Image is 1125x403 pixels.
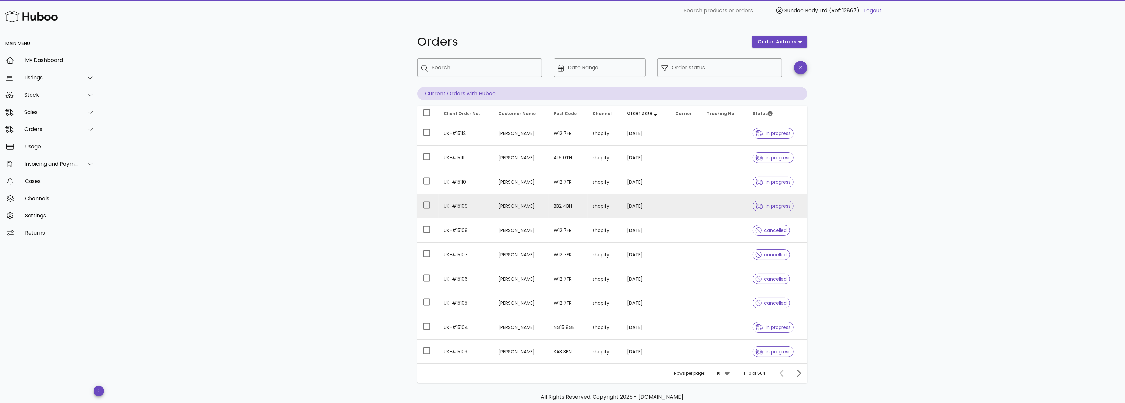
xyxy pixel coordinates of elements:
div: Returns [25,230,94,236]
span: Channel [593,111,612,116]
td: [PERSON_NAME] [493,218,549,243]
div: Channels [25,195,94,201]
a: Logout [864,7,882,15]
td: [PERSON_NAME] [493,170,549,194]
p: Current Orders with Huboo [417,87,807,100]
button: Next page [793,367,805,379]
td: shopify [588,267,622,291]
td: [PERSON_NAME] [493,267,549,291]
th: Tracking No. [701,106,747,121]
td: W12 7FR [549,121,588,146]
td: KA3 3BN [549,340,588,363]
td: NG15 8GE [549,315,588,340]
span: Customer Name [498,111,536,116]
div: Sales [24,109,78,115]
td: [DATE] [622,291,670,315]
td: shopify [588,194,622,218]
span: Sundae Body Ltd [784,7,827,14]
th: Status [747,106,807,121]
img: Huboo Logo [5,9,58,24]
td: [DATE] [622,267,670,291]
div: Rows per page: [674,364,731,383]
td: UK-#15103 [439,340,493,363]
td: [PERSON_NAME] [493,194,549,218]
p: All Rights Reserved. Copyright 2025 - [DOMAIN_NAME] [423,393,802,401]
td: UK-#15111 [439,146,493,170]
td: W12 7FR [549,243,588,267]
td: [DATE] [622,194,670,218]
td: shopify [588,218,622,243]
td: UK-#15105 [439,291,493,315]
span: in progress [756,131,791,136]
button: order actions [752,36,807,48]
td: W12 7FR [549,291,588,315]
td: UK-#15109 [439,194,493,218]
th: Order Date: Sorted descending. Activate to remove sorting. [622,106,670,121]
span: Status [753,111,773,116]
div: Usage [25,143,94,150]
td: shopify [588,340,622,363]
td: W12 7FR [549,170,588,194]
td: [DATE] [622,243,670,267]
span: cancelled [756,301,787,305]
div: Invoicing and Payments [24,161,78,167]
td: [DATE] [622,146,670,170]
div: Listings [24,74,78,81]
div: My Dashboard [25,57,94,63]
span: Client Order No. [444,111,480,116]
span: in progress [756,325,791,330]
td: shopify [588,146,622,170]
td: [DATE] [622,170,670,194]
th: Post Code [549,106,588,121]
div: 10Rows per page: [717,368,731,379]
td: UK-#15107 [439,243,493,267]
td: shopify [588,315,622,340]
span: Post Code [554,111,577,116]
td: W12 7FR [549,218,588,243]
td: shopify [588,291,622,315]
span: Order Date [627,110,653,116]
td: UK-#15104 [439,315,493,340]
td: [PERSON_NAME] [493,146,549,170]
td: shopify [588,170,622,194]
div: Orders [24,126,78,132]
span: cancelled [756,228,787,233]
td: AL6 0TH [549,146,588,170]
td: [PERSON_NAME] [493,243,549,267]
td: shopify [588,121,622,146]
span: in progress [756,180,791,184]
td: [DATE] [622,315,670,340]
div: 10 [717,370,721,376]
span: Tracking No. [707,111,736,116]
td: shopify [588,243,622,267]
td: UK-#15108 [439,218,493,243]
h1: Orders [417,36,744,48]
th: Carrier [670,106,701,121]
span: in progress [756,349,791,354]
th: Customer Name [493,106,549,121]
div: Settings [25,212,94,219]
td: [DATE] [622,121,670,146]
td: [DATE] [622,218,670,243]
span: in progress [756,155,791,160]
td: [PERSON_NAME] [493,315,549,340]
td: UK-#15106 [439,267,493,291]
div: 1-10 of 564 [744,370,766,376]
td: UK-#15110 [439,170,493,194]
span: cancelled [756,252,787,257]
td: W12 7FR [549,267,588,291]
th: Channel [588,106,622,121]
span: order actions [757,39,797,45]
td: [DATE] [622,340,670,363]
td: [PERSON_NAME] [493,340,549,363]
span: (Ref: 12867) [829,7,859,14]
span: in progress [756,204,791,208]
div: Cases [25,178,94,184]
td: [PERSON_NAME] [493,291,549,315]
td: UK-#15112 [439,121,493,146]
span: Carrier [675,111,692,116]
span: cancelled [756,277,787,281]
th: Client Order No. [439,106,493,121]
td: [PERSON_NAME] [493,121,549,146]
td: BB2 4BH [549,194,588,218]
